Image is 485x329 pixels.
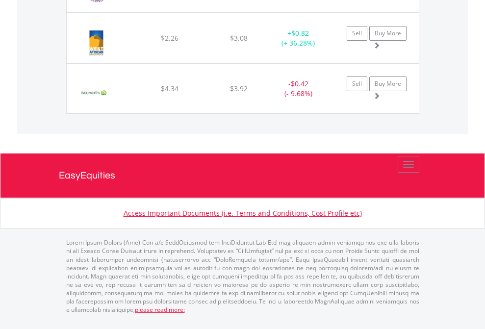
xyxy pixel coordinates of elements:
[72,76,117,111] img: EQU.AU.WOW.png
[161,33,179,43] span: $2.26
[268,28,329,48] div: + (+ 36.28%)
[347,76,367,91] a: Sell
[369,26,407,41] a: Buy More
[72,25,121,60] img: EQU.AU.WAF.png
[161,84,179,93] span: $4.34
[124,208,362,218] a: Access Important Documents (i.e. Terms and Conditions, Cost Profile etc)
[135,305,185,314] a: please read more:
[66,238,419,314] p: Lorem Ipsum Dolors (Ame) Con a/e SeddOeiusmod tem InciDiduntut Lab Etd mag aliquaen admin veniamq...
[230,84,248,93] span: $3.92
[291,28,309,38] span: $0.82
[59,153,427,198] a: EasyEquities
[268,79,329,99] div: - (- 9.68%)
[347,26,367,41] a: Sell
[230,33,248,43] span: $3.08
[291,79,308,88] span: $0.42
[369,76,407,91] a: Buy More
